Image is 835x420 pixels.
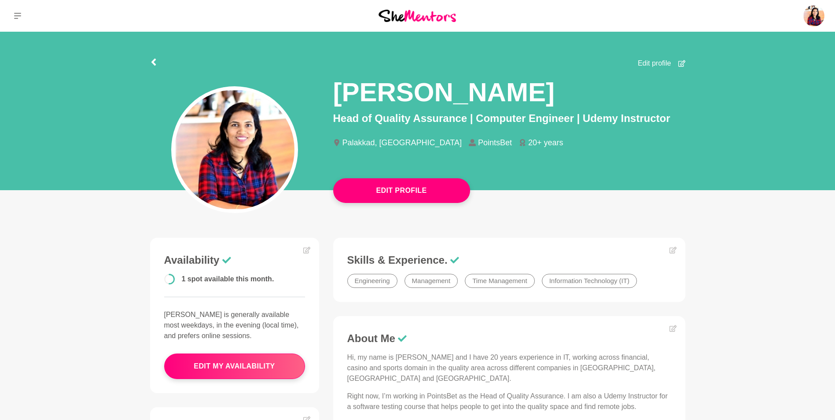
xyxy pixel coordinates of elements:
[333,76,555,109] h1: [PERSON_NAME]
[803,5,824,26] img: Diana Philip
[333,178,470,203] button: Edit Profile
[333,139,469,147] li: Palakkad, [GEOGRAPHIC_DATA]
[182,275,274,283] span: 1 spot available this month.
[379,10,456,22] img: She Mentors Logo
[164,309,305,341] p: [PERSON_NAME] is generally available most weekdays, in the evening (local time), and prefers onli...
[347,254,671,267] h3: Skills & Experience.
[333,111,685,126] p: Head of Quality Assurance | Computer Engineer | Udemy Instructor
[164,354,305,379] button: edit my availability
[469,139,519,147] li: PointsBet
[638,58,671,69] span: Edit profile
[164,254,305,267] h3: Availability
[347,391,671,412] p: Right now, I’m working in PointsBet as the Head of Quality Assurance. I am also a Udemy Instructo...
[347,352,671,384] p: Hi, my name is [PERSON_NAME] and I have 20 years experience in IT, working across financial, casi...
[519,139,570,147] li: 20+ years
[347,332,671,345] h3: About Me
